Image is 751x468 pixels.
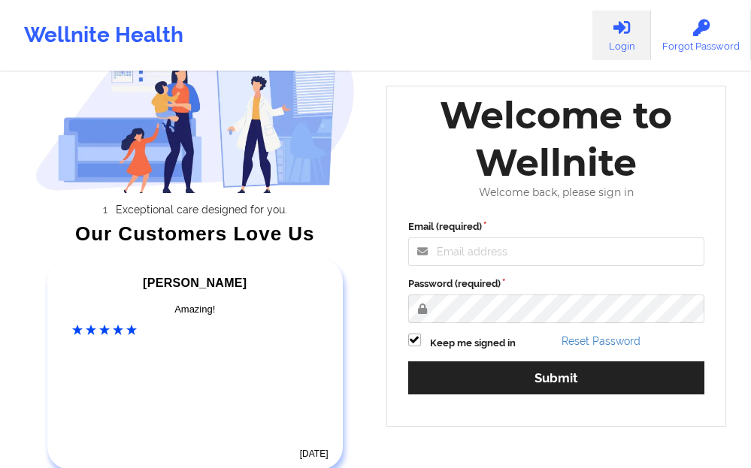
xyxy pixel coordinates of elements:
[408,219,705,234] label: Email (required)
[592,11,651,60] a: Login
[72,302,318,317] div: Amazing!
[398,186,716,199] div: Welcome back, please sign in
[562,335,640,347] a: Reset Password
[35,20,355,193] img: wellnite-auth-hero_200.c722682e.png
[408,361,705,394] button: Submit
[408,276,705,291] label: Password (required)
[651,11,751,60] a: Forgot Password
[408,237,705,266] input: Email address
[300,448,329,459] time: [DATE]
[143,276,247,289] span: [PERSON_NAME]
[49,204,355,216] li: Exceptional care designed for you.
[35,226,355,241] div: Our Customers Love Us
[398,92,716,186] div: Welcome to Wellnite
[430,336,516,351] label: Keep me signed in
